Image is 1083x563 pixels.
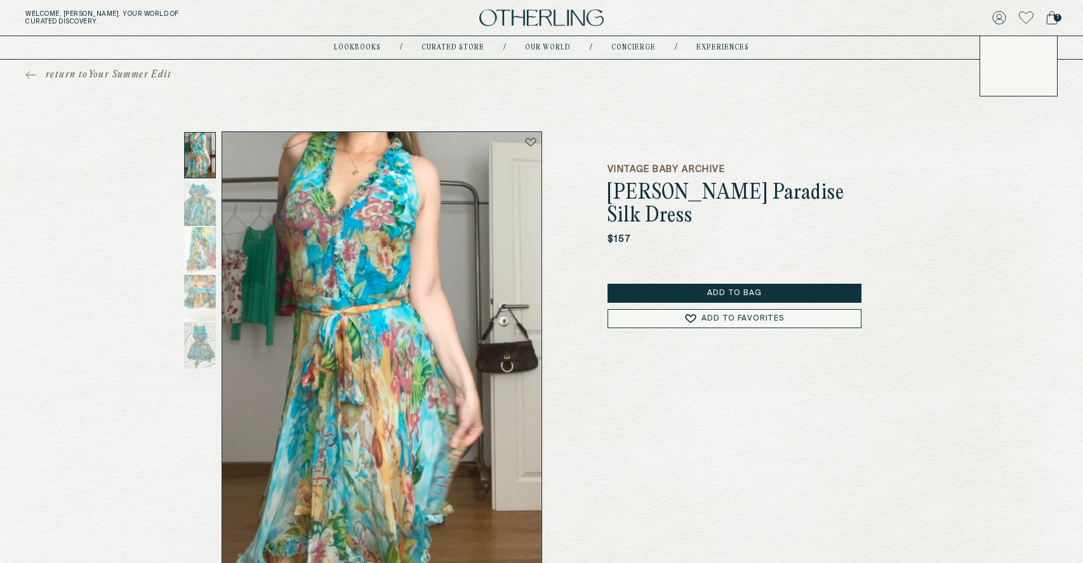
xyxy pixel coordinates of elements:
[400,43,402,53] div: /
[608,182,861,228] h1: [PERSON_NAME] Paradise Silk Dress
[608,284,861,303] button: Add to Bag
[1046,9,1058,27] a: 1
[608,163,861,176] h5: Vintage Baby Archive
[184,322,216,369] img: Thumbnail 5
[701,315,784,322] span: Add to Favorites
[675,43,677,53] div: /
[184,275,216,321] img: Thumbnail 4
[25,69,171,81] a: return toYour Summer Edit
[334,44,381,51] a: lookbooks
[696,44,749,51] a: experiences
[503,43,506,53] div: /
[25,10,335,25] h5: Welcome, [PERSON_NAME] . Your world of curated discovery.
[1054,14,1061,22] span: 1
[590,43,592,53] div: /
[479,10,604,27] img: logo
[46,69,171,81] span: return to Your Summer Edit
[184,227,216,274] img: Thumbnail 3
[608,233,631,246] p: $157
[422,44,484,51] a: Curated store
[525,44,571,51] a: Our world
[611,44,656,51] a: concierge
[608,309,861,328] button: Add to Favorites
[184,180,216,226] img: Thumbnail 2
